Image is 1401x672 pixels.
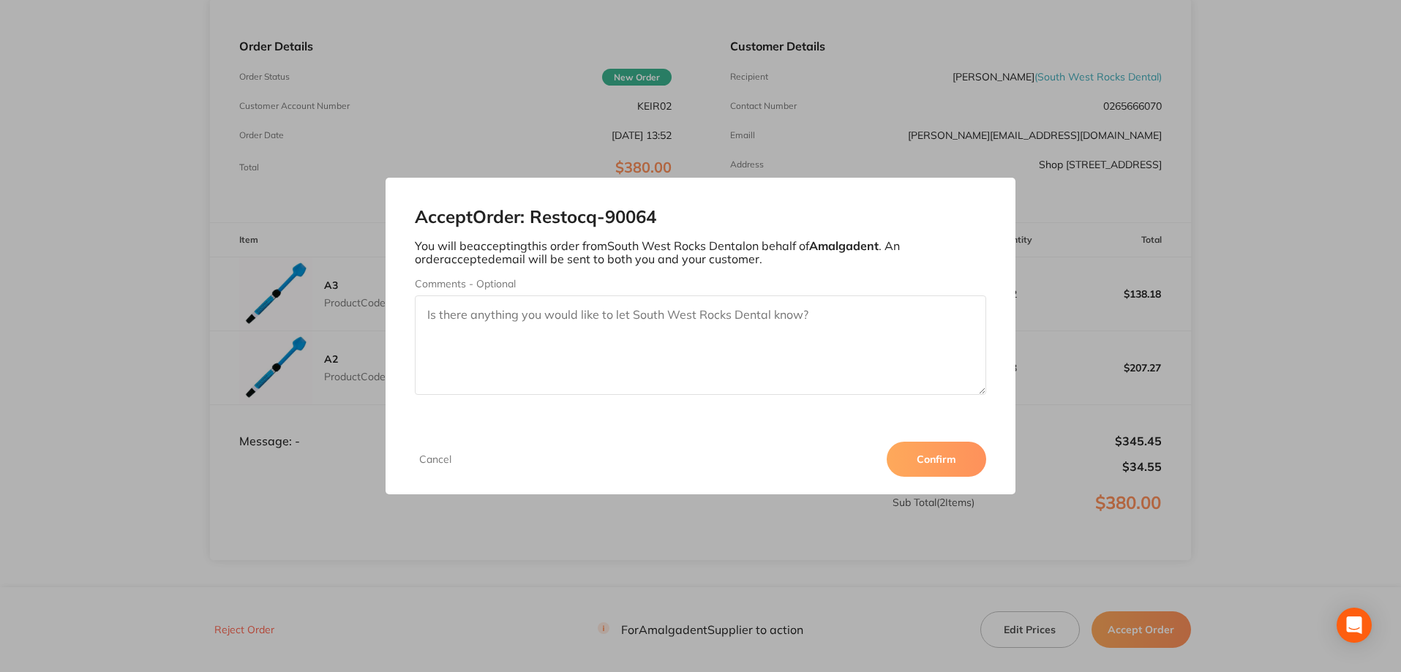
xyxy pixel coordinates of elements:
button: Cancel [415,453,456,466]
b: Amalgadent [809,238,879,253]
h2: Accept Order: Restocq- 90064 [415,207,987,227]
button: Confirm [887,442,986,477]
label: Comments - Optional [415,278,987,290]
div: Open Intercom Messenger [1337,608,1372,643]
p: You will be accepting this order from South West Rocks Dental on behalf of . An order accepted em... [415,239,987,266]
